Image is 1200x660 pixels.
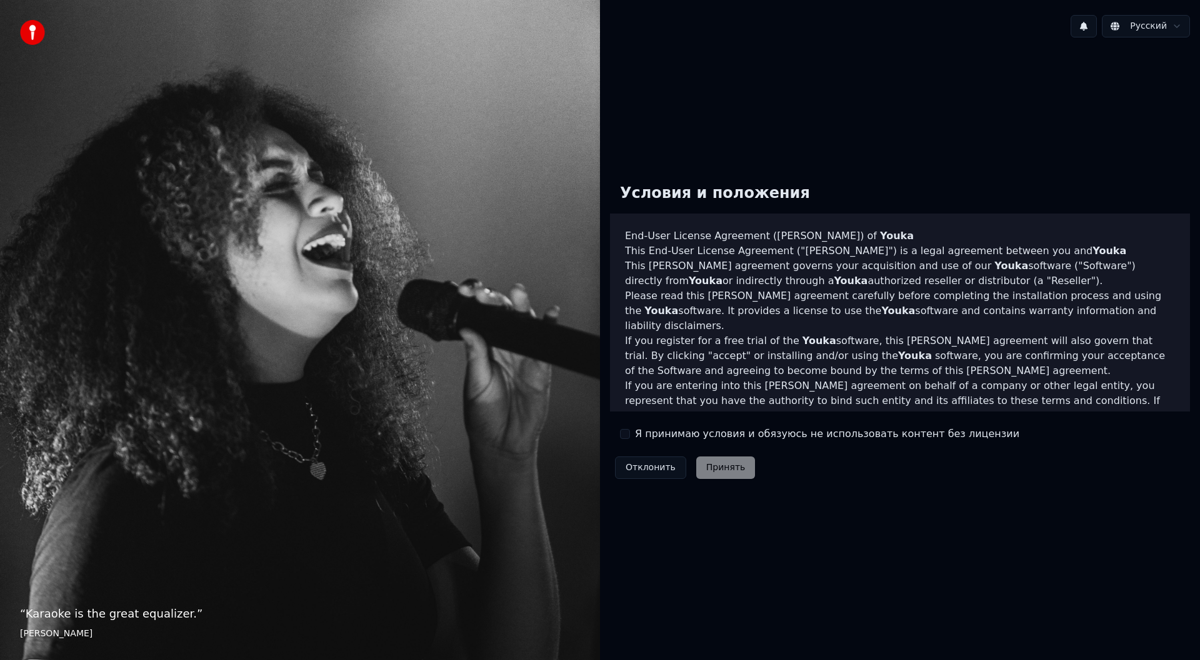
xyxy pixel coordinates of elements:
[625,244,1175,259] p: This End-User License Agreement ("[PERSON_NAME]") is a legal agreement between you and
[994,260,1028,272] span: Youka
[625,288,1175,333] p: Please read this [PERSON_NAME] agreement carefully before completing the installation process and...
[625,259,1175,288] p: This [PERSON_NAME] agreement governs your acquisition and use of our software ("Software") direct...
[20,605,580,623] p: “ Karaoke is the great equalizer. ”
[898,350,932,362] span: Youka
[802,335,836,347] span: Youka
[625,229,1175,244] h3: End-User License Agreement ([PERSON_NAME]) of
[689,275,722,287] span: Youka
[881,305,915,317] span: Youka
[644,305,678,317] span: Youka
[610,174,820,214] div: Условия и положения
[635,426,1019,441] label: Я принимаю условия и обязуюсь не использовать контент без лицензии
[20,20,45,45] img: youka
[20,628,580,640] footer: [PERSON_NAME]
[625,378,1175,438] p: If you are entering into this [PERSON_NAME] agreement on behalf of a company or other legal entit...
[834,275,867,287] span: Youka
[1092,245,1126,257] span: Youka
[880,230,914,242] span: Youka
[615,456,686,479] button: Отклонить
[625,333,1175,378] p: If you register for a free trial of the software, this [PERSON_NAME] agreement will also govern t...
